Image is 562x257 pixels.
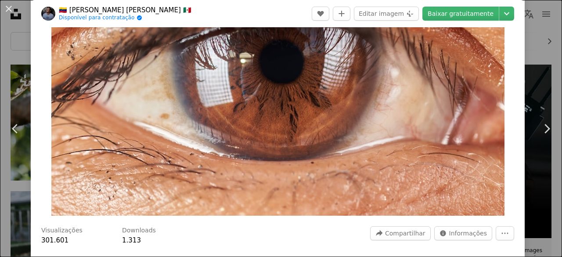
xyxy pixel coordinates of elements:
button: Estatísticas desta imagem [434,226,492,240]
a: Disponível para contratação [59,14,191,22]
button: Adicionar à coleção [333,7,350,21]
button: Mais ações [496,226,514,240]
h3: Downloads [122,226,156,235]
button: Compartilhar esta imagem [370,226,431,240]
span: 301.601 [41,236,68,244]
button: Editar imagem [354,7,419,21]
button: Curtir [312,7,329,21]
button: Escolha o tamanho do download [499,7,514,21]
img: Ir para o perfil de 🇻🇪 Jose G. Ortega Castro 🇲🇽 [41,7,55,21]
span: 1.313 [122,236,141,244]
span: Compartilhar [385,227,425,240]
h3: Visualizações [41,226,83,235]
a: 🇻🇪 [PERSON_NAME] [PERSON_NAME] 🇲🇽 [59,6,191,14]
a: Próximo [531,87,562,171]
a: Baixar gratuitamente [422,7,499,21]
span: Informações [449,227,487,240]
